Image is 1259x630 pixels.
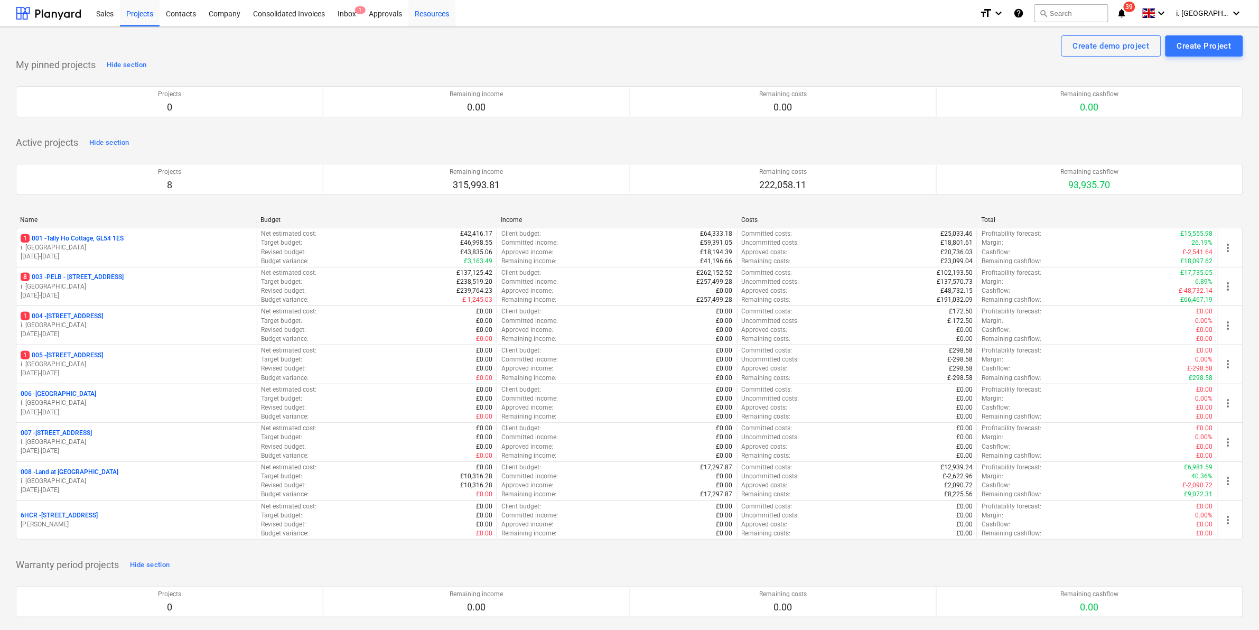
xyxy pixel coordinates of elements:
p: Remaining costs [759,168,807,177]
p: Committed income : [501,277,558,286]
div: 6HCR -[STREET_ADDRESS][PERSON_NAME] [21,511,253,529]
p: Cashflow : [982,442,1010,451]
p: Revised budget : [262,326,306,335]
p: £0.00 [1197,451,1213,460]
p: Remaining costs : [742,295,791,304]
p: £0.00 [476,451,492,460]
p: Remaining income : [501,374,556,383]
button: Hide section [127,557,172,573]
p: Cashflow : [982,403,1010,412]
p: £257,499.28 [697,277,733,286]
i: Knowledge base [1013,7,1024,20]
p: £0.00 [1197,424,1213,433]
p: £0.00 [716,412,733,421]
p: 0.00 [759,101,807,114]
p: £0.00 [476,335,492,344]
p: Profitability forecast : [982,307,1041,316]
span: more_vert [1222,358,1235,370]
p: Committed costs : [742,307,792,316]
p: Client budget : [501,346,541,355]
p: Budget variance : [262,412,309,421]
div: Hide section [89,137,129,149]
p: £0.00 [716,385,733,394]
div: Create demo project [1073,39,1150,53]
p: £6,981.59 [1185,463,1213,472]
button: Create demo project [1061,35,1161,57]
i: keyboard_arrow_down [992,7,1005,20]
p: Remaining costs : [742,257,791,266]
p: Margin : [982,277,1003,286]
p: Remaining income [450,168,503,177]
p: Cashflow : [982,286,1010,295]
p: 003 - PELB - [STREET_ADDRESS] [21,273,124,282]
p: £298.58 [1189,374,1213,383]
p: Target budget : [262,238,303,247]
div: Total [982,216,1214,224]
p: Uncommitted costs : [742,433,799,442]
p: £0.00 [716,335,733,344]
p: Remaining costs : [742,335,791,344]
p: i. [GEOGRAPHIC_DATA] [21,282,253,291]
p: £0.00 [716,394,733,403]
p: £0.00 [716,472,733,481]
p: Committed costs : [742,385,792,394]
p: £42,416.17 [460,229,492,238]
button: Search [1034,4,1108,22]
div: Income [501,216,733,224]
p: £298.58 [949,346,973,355]
span: 1 [21,312,30,320]
p: £0.00 [476,394,492,403]
p: £172.50 [949,307,973,316]
p: £0.00 [1197,346,1213,355]
p: i. [GEOGRAPHIC_DATA] [21,360,253,369]
p: 0.00% [1196,317,1213,326]
p: £137,125.42 [456,268,492,277]
p: £238,519.20 [456,277,492,286]
p: Cashflow : [982,364,1010,373]
p: £0.00 [1197,403,1213,412]
p: 8 [158,179,181,191]
p: 0.00 [450,101,503,114]
p: Client budget : [501,424,541,433]
div: 008 -Land at [GEOGRAPHIC_DATA]i. [GEOGRAPHIC_DATA][DATE]-[DATE] [21,468,253,495]
p: Projects [158,168,181,177]
p: £-2,541.64 [1183,248,1213,257]
p: £137,570.73 [937,277,973,286]
p: Committed income : [501,472,558,481]
i: keyboard_arrow_down [1155,7,1168,20]
p: £0.00 [476,433,492,442]
p: i. [GEOGRAPHIC_DATA] [21,399,253,407]
p: £12,939.24 [940,463,973,472]
p: Approved costs : [742,364,788,373]
span: 8 [21,273,30,281]
button: Create Project [1165,35,1243,57]
p: [PERSON_NAME] [21,520,253,529]
p: Profitability forecast : [982,424,1041,433]
p: Remaining costs : [742,374,791,383]
p: Budget variance : [262,374,309,383]
p: £0.00 [476,463,492,472]
i: format_size [980,7,992,20]
p: [DATE] - [DATE] [21,252,253,261]
p: Uncommitted costs : [742,238,799,247]
p: Committed income : [501,355,558,364]
p: Target budget : [262,277,303,286]
p: [DATE] - [DATE] [21,291,253,300]
p: £0.00 [716,451,733,460]
p: 6.89% [1196,277,1213,286]
iframe: Chat Widget [1206,579,1259,630]
p: £0.00 [716,403,733,412]
p: £0.00 [716,307,733,316]
span: more_vert [1222,319,1235,332]
p: £257,499.28 [697,295,733,304]
p: £48,732.15 [940,286,973,295]
p: 0.00% [1196,355,1213,364]
p: Committed costs : [742,229,792,238]
p: Committed income : [501,433,558,442]
p: 007 - [STREET_ADDRESS] [21,429,92,438]
p: £0.00 [716,433,733,442]
p: Remaining cashflow : [982,295,1041,304]
p: £59,391.05 [701,238,733,247]
div: 1001 -Tally Ho Cottage, GL54 1ESi. [GEOGRAPHIC_DATA][DATE]-[DATE] [21,234,253,261]
p: £0.00 [956,412,973,421]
